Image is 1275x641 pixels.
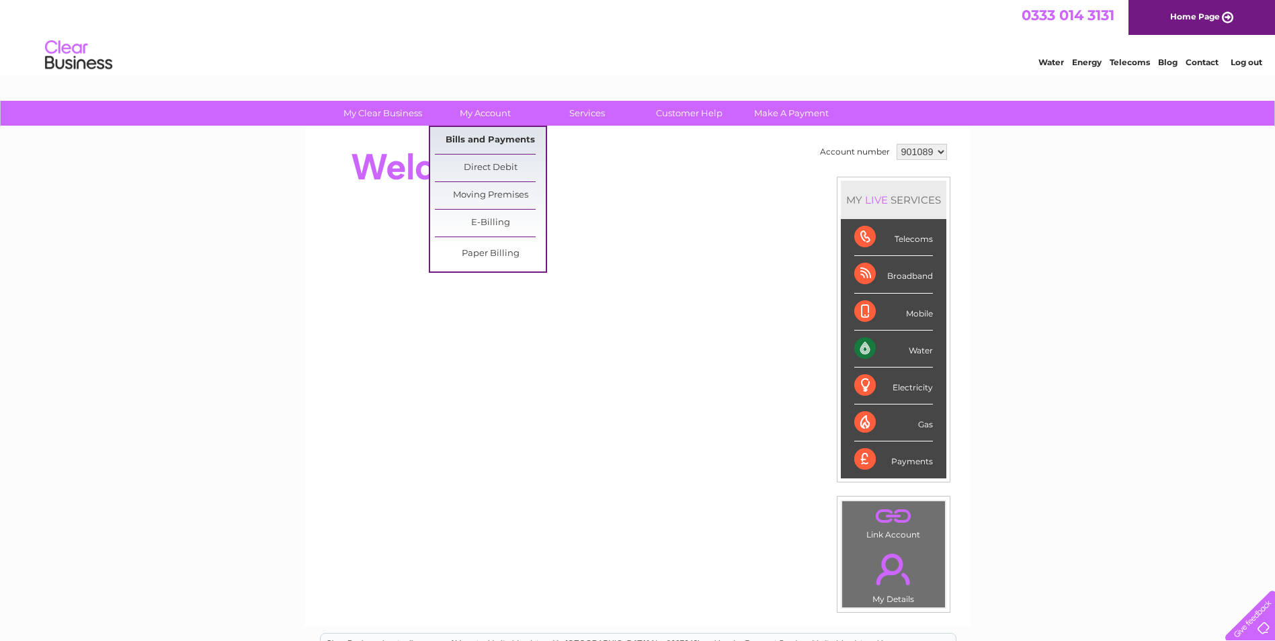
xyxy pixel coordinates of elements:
[435,182,546,209] a: Moving Premises
[1186,57,1219,67] a: Contact
[44,35,113,76] img: logo.png
[854,404,933,441] div: Gas
[846,505,942,528] a: .
[1110,57,1150,67] a: Telecoms
[634,101,745,126] a: Customer Help
[854,219,933,256] div: Telecoms
[817,140,893,163] td: Account number
[532,101,643,126] a: Services
[736,101,847,126] a: Make A Payment
[854,256,933,293] div: Broadband
[435,241,546,267] a: Paper Billing
[1158,57,1178,67] a: Blog
[862,194,891,206] div: LIVE
[435,127,546,154] a: Bills and Payments
[1038,57,1064,67] a: Water
[321,7,956,65] div: Clear Business is a trading name of Verastar Limited (registered in [GEOGRAPHIC_DATA] No. 3667643...
[429,101,540,126] a: My Account
[327,101,438,126] a: My Clear Business
[1022,7,1114,24] a: 0333 014 3131
[435,155,546,181] a: Direct Debit
[854,331,933,368] div: Water
[1072,57,1102,67] a: Energy
[854,368,933,404] div: Electricity
[854,441,933,478] div: Payments
[435,210,546,237] a: E-Billing
[854,294,933,331] div: Mobile
[841,542,946,608] td: My Details
[841,501,946,543] td: Link Account
[841,181,946,219] div: MY SERVICES
[1231,57,1262,67] a: Log out
[846,546,942,593] a: .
